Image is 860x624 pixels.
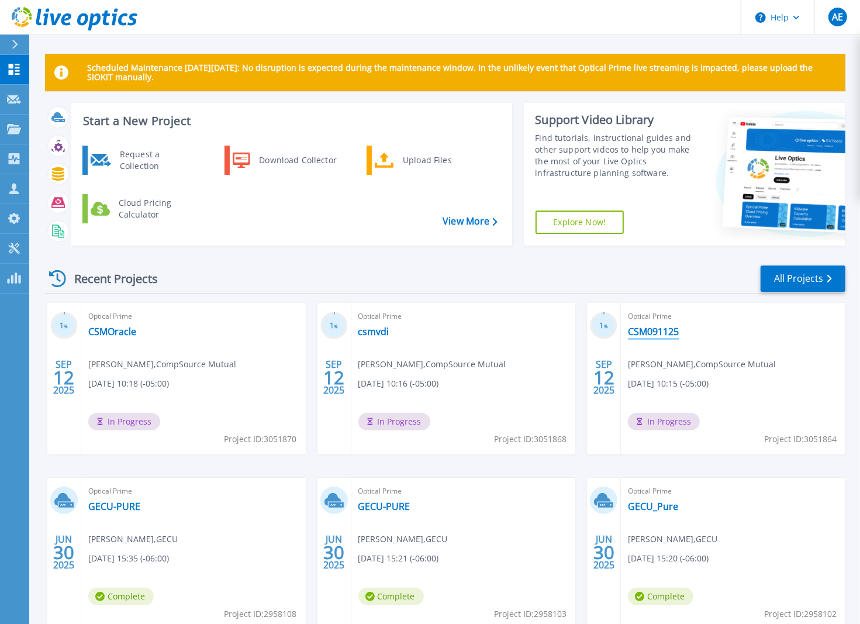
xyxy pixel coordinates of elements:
[53,373,74,382] span: 12
[593,531,615,574] div: JUN 2025
[358,413,430,430] span: In Progress
[88,310,299,323] span: Optical Prime
[536,112,697,127] div: Support Video Library
[593,547,614,557] span: 30
[53,531,75,574] div: JUN 2025
[82,146,202,175] a: Request a Collection
[590,319,617,333] h3: 1
[604,323,608,329] span: %
[323,531,345,574] div: JUN 2025
[82,194,202,223] a: Cloud Pricing Calculator
[536,132,697,179] div: Find tutorials, instructional guides and other support videos to help you make the most of your L...
[628,358,776,371] span: [PERSON_NAME] , CompSource Mutual
[628,310,838,323] span: Optical Prime
[45,264,174,293] div: Recent Projects
[88,377,169,390] span: [DATE] 10:18 (-05:00)
[358,310,569,323] span: Optical Prime
[88,501,140,512] a: GECU-PURE
[593,373,614,382] span: 12
[87,63,836,82] p: Scheduled Maintenance [DATE][DATE]: No disruption is expected during the maintenance window. In t...
[334,323,338,329] span: %
[358,377,439,390] span: [DATE] 10:16 (-05:00)
[323,373,344,382] span: 12
[88,533,178,546] span: [PERSON_NAME] , GECU
[253,149,341,172] div: Download Collector
[225,608,297,620] span: Project ID: 2958108
[53,547,74,557] span: 30
[764,433,837,446] span: Project ID: 3051864
[88,588,154,605] span: Complete
[494,608,567,620] span: Project ID: 2958103
[358,358,506,371] span: [PERSON_NAME] , CompSource Mutual
[628,501,678,512] a: GECU_Pure
[367,146,486,175] a: Upload Files
[225,433,297,446] span: Project ID: 3051870
[628,326,679,337] a: CSM091125
[64,323,68,329] span: %
[358,533,448,546] span: [PERSON_NAME] , GECU
[88,413,160,430] span: In Progress
[397,149,483,172] div: Upload Files
[536,211,624,234] a: Explore Now!
[88,552,169,565] span: [DATE] 15:35 (-06:00)
[761,266,845,292] a: All Projects
[113,197,199,220] div: Cloud Pricing Calculator
[320,319,348,333] h3: 1
[628,588,693,605] span: Complete
[593,356,615,399] div: SEP 2025
[628,377,709,390] span: [DATE] 10:15 (-05:00)
[494,433,567,446] span: Project ID: 3051868
[764,608,837,620] span: Project ID: 2958102
[88,358,236,371] span: [PERSON_NAME] , CompSource Mutual
[83,115,497,127] h3: Start a New Project
[832,12,843,22] span: AE
[358,485,569,498] span: Optical Prime
[53,356,75,399] div: SEP 2025
[88,485,299,498] span: Optical Prime
[358,326,389,337] a: csmvdi
[323,547,344,557] span: 30
[443,216,497,227] a: View More
[50,319,78,333] h3: 1
[114,149,199,172] div: Request a Collection
[323,356,345,399] div: SEP 2025
[628,552,709,565] span: [DATE] 15:20 (-06:00)
[628,485,838,498] span: Optical Prime
[225,146,344,175] a: Download Collector
[628,533,717,546] span: [PERSON_NAME] , GECU
[358,588,424,605] span: Complete
[358,501,410,512] a: GECU-PURE
[88,326,136,337] a: CSMOracle
[358,552,439,565] span: [DATE] 15:21 (-06:00)
[628,413,700,430] span: In Progress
